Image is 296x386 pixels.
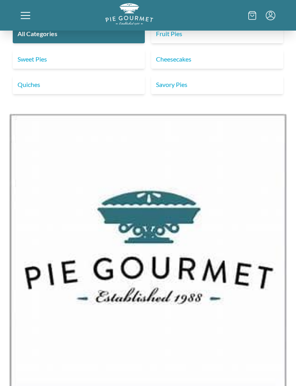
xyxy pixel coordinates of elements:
a: All Categories [13,24,145,43]
a: Sweet Pies [13,50,145,69]
button: Menu [266,11,275,20]
img: logo [105,3,153,25]
a: Logo [105,19,153,26]
a: Savory Pies [151,75,283,94]
a: Fruit Pies [151,24,283,43]
a: Cheesecakes [151,50,283,69]
a: Quiches [13,75,145,94]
